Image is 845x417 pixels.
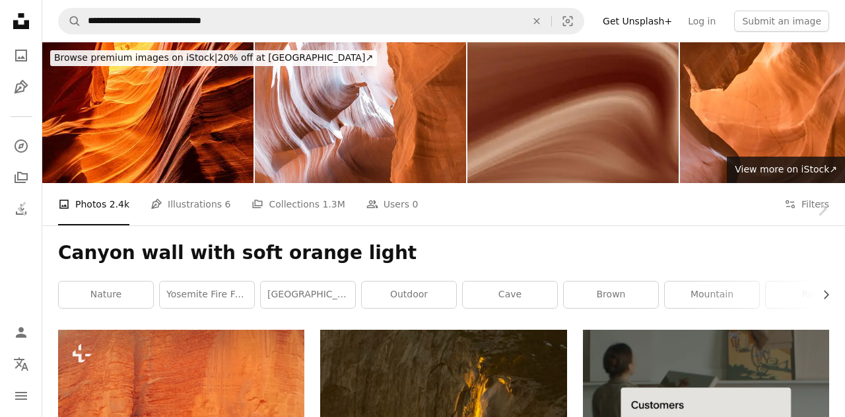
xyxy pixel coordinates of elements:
[252,183,345,225] a: Collections 1.3M
[58,241,829,265] h1: Canyon wall with soft orange light
[58,8,584,34] form: Find visuals sitewide
[362,282,456,308] a: outdoor
[735,164,837,174] span: View more on iStock ↗
[784,183,829,225] button: Filters
[734,11,829,32] button: Submit an image
[564,282,658,308] a: brown
[8,383,34,409] button: Menu
[8,74,34,100] a: Illustrations
[522,9,551,34] button: Clear
[595,11,680,32] a: Get Unsplash+
[8,133,34,159] a: Explore
[552,9,584,34] button: Visual search
[261,282,355,308] a: [GEOGRAPHIC_DATA]
[160,282,254,308] a: yosemite fire falls
[366,183,419,225] a: Users 0
[59,9,81,34] button: Search Unsplash
[799,145,845,272] a: Next
[225,197,231,211] span: 6
[727,157,845,183] a: View more on iStock↗
[42,42,385,74] a: Browse premium images on iStock|20% off at [GEOGRAPHIC_DATA]↗
[665,282,759,308] a: mountain
[151,183,230,225] a: Illustrations 6
[467,42,679,183] img: Beautiful futuristic banner with dark orange, maroon and pastel orange color. curvy background il...
[54,52,217,63] span: Browse premium images on iStock |
[463,282,557,308] a: cave
[680,11,724,32] a: Log in
[8,319,34,346] a: Log in / Sign up
[8,351,34,377] button: Language
[50,50,377,66] div: 20% off at [GEOGRAPHIC_DATA] ↗
[8,42,34,69] a: Photos
[412,197,418,211] span: 0
[322,197,345,211] span: 1.3M
[255,42,466,183] img: Abstract view of bright yellow orange light at upper Antelope slot canyon with wave shape rock sa...
[59,282,153,308] a: nature
[814,282,829,308] button: scroll list to the right
[42,42,253,183] img: Arizona's Antelope Canyon displays graceful sandstone formations. The soft interplay of light and...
